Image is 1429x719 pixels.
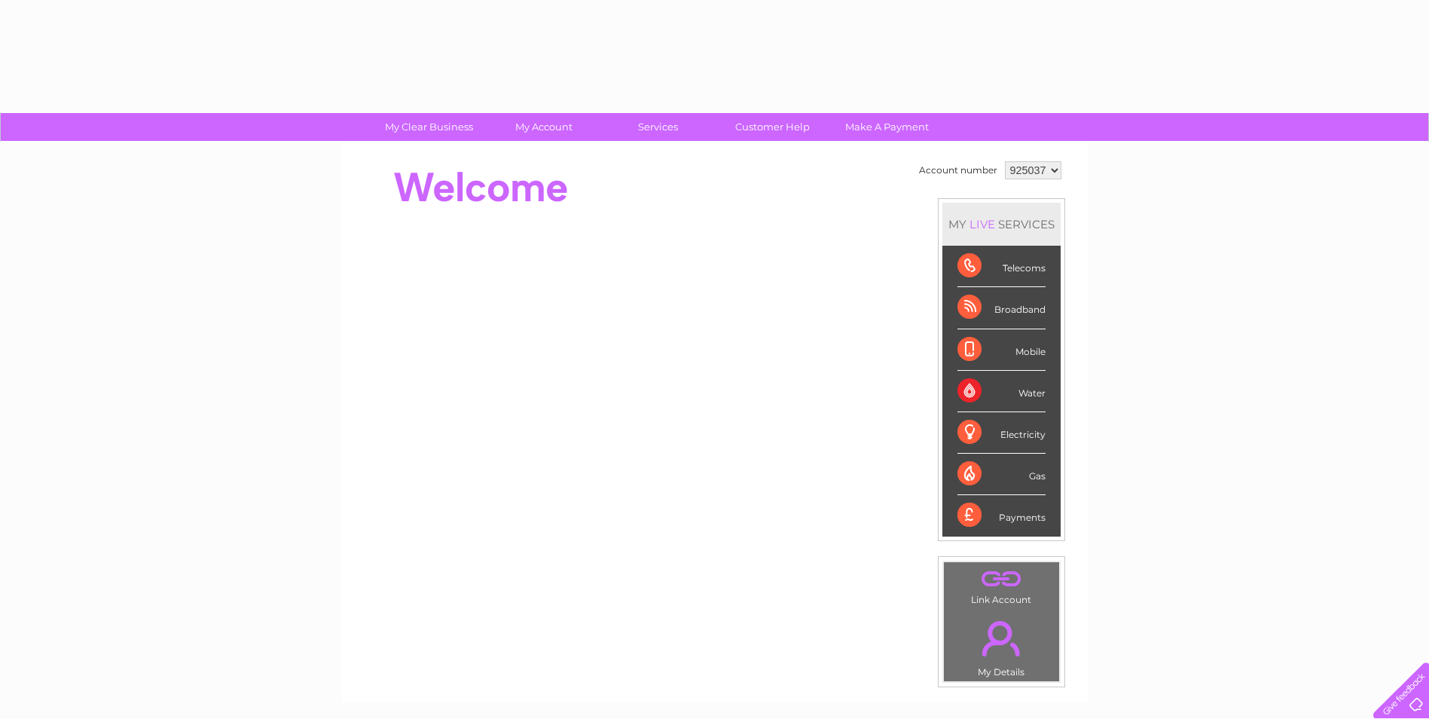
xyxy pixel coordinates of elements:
td: My Details [943,608,1060,682]
td: Link Account [943,561,1060,609]
div: Water [957,371,1046,412]
div: Telecoms [957,246,1046,287]
div: MY SERVICES [942,203,1061,246]
a: Customer Help [710,113,835,141]
a: Services [596,113,720,141]
div: Gas [957,454,1046,495]
div: Broadband [957,287,1046,329]
div: LIVE [966,217,998,231]
div: Electricity [957,412,1046,454]
div: Mobile [957,329,1046,371]
a: Make A Payment [825,113,949,141]
div: Payments [957,495,1046,536]
a: . [948,566,1055,592]
a: My Account [481,113,606,141]
td: Account number [915,158,1001,183]
a: My Clear Business [367,113,491,141]
a: . [948,612,1055,665]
